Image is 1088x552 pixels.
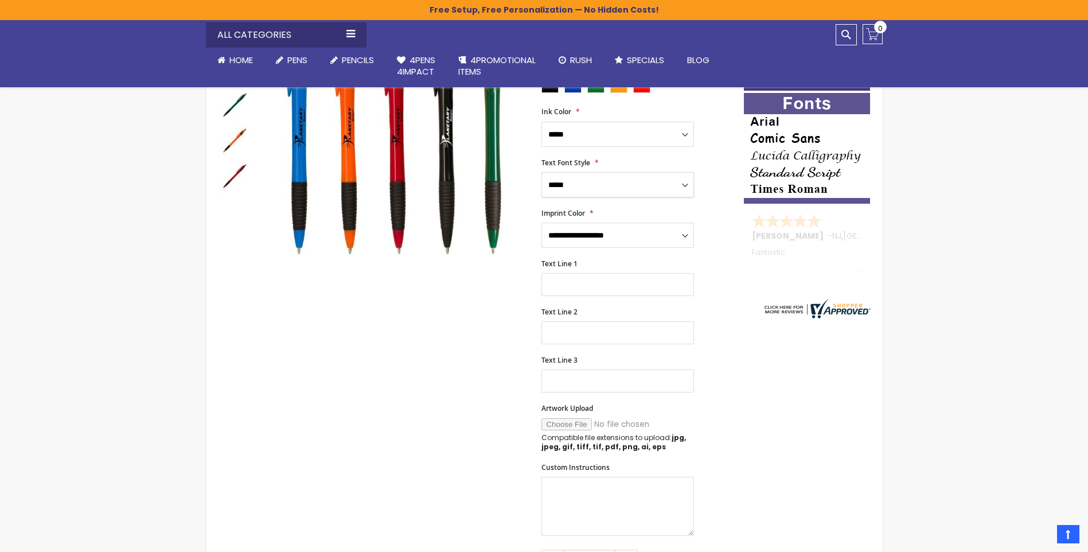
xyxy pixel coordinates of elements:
span: [GEOGRAPHIC_DATA] [843,230,927,242]
span: 4Pens 4impact [397,54,435,77]
span: Pencils [342,54,374,66]
a: Pens [264,48,319,73]
span: Home [229,54,253,66]
span: Rush [570,54,592,66]
a: 4pens.com certificate URL [762,311,871,321]
div: Green [587,81,605,93]
span: Specials [627,54,664,66]
span: [PERSON_NAME] [752,230,828,242]
div: Black [541,81,559,93]
span: Pens [287,54,307,66]
div: Red [633,81,650,93]
span: NJ [832,230,841,242]
img: font-personalization-examples [744,93,870,204]
span: Text Line 2 [541,307,578,317]
span: 4PROMOTIONAL ITEMS [458,54,536,77]
img: Bold Grip Slimster Pens [217,88,252,122]
a: Blog [676,48,721,73]
iframe: Google Customer Reviews [993,521,1088,552]
a: Rush [547,48,603,73]
span: Ink Color [541,107,571,116]
span: Blog [687,54,709,66]
div: Fantastic [752,248,863,273]
a: 0 [863,24,883,44]
div: Bold Grip Slimster Pens [217,158,252,193]
div: Orange [610,81,627,93]
a: Home [206,48,264,73]
strong: jpg, jpeg, gif, tiff, tif, pdf, png, ai, eps [541,433,686,452]
span: 0 [878,23,883,34]
span: - , [828,230,927,242]
div: Bold Grip Slimster Pens [217,87,253,122]
span: Imprint Color [541,208,585,218]
span: Text Line 3 [541,355,578,365]
a: 4Pens4impact [385,48,447,85]
a: Pencils [319,48,385,73]
p: Compatible file extensions to upload: [541,433,694,452]
a: Specials [603,48,676,73]
span: Text Line 1 [541,259,578,269]
img: 4pens.com widget logo [762,299,871,318]
img: Bold Grip Slimster Pens [217,123,252,158]
div: Bold Grip Slimster Pens [217,122,253,158]
span: Text Font Style [541,158,590,168]
div: All Categories [206,22,366,48]
img: Bold Grip Slimster Pens [217,159,252,193]
div: Blue [564,81,582,93]
span: Custom Instructions [541,462,610,472]
span: Artwork Upload [541,403,593,413]
a: 4PROMOTIONALITEMS [447,48,547,85]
